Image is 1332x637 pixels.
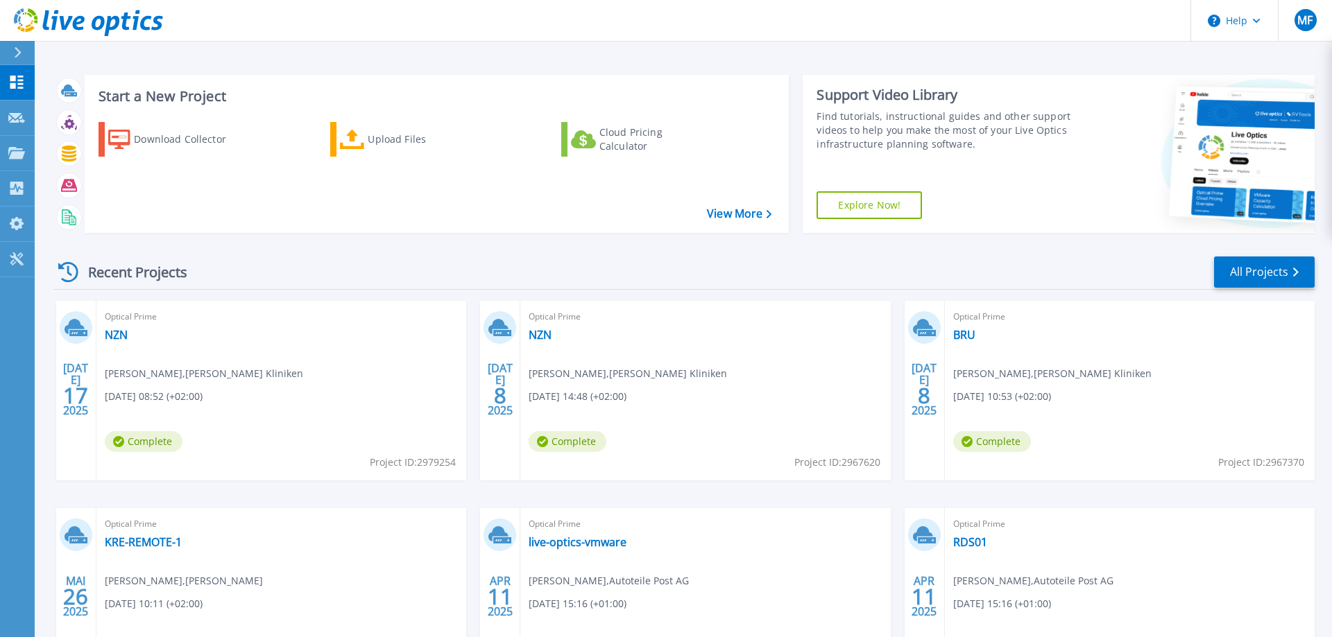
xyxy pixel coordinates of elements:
div: [DATE] 2025 [487,364,513,415]
a: Explore Now! [817,191,922,219]
a: BRU [953,328,975,342]
div: Support Video Library [817,86,1077,104]
span: [PERSON_NAME] , [PERSON_NAME] Kliniken [529,366,727,381]
a: RDS01 [953,535,987,549]
span: [DATE] 08:52 (+02:00) [105,389,203,404]
span: 17 [63,390,88,401]
div: Find tutorials, instructional guides and other support videos to help you make the most of your L... [817,110,1077,151]
span: [PERSON_NAME] , Autoteile Post AG [529,573,689,588]
span: [DATE] 14:48 (+02:00) [529,389,626,404]
span: MF [1297,15,1313,26]
span: Optical Prime [105,516,458,532]
span: Optical Prime [953,309,1306,324]
div: [DATE] 2025 [911,364,937,415]
a: Cloud Pricing Calculator [561,122,716,157]
span: 8 [918,390,930,401]
span: 8 [494,390,506,401]
div: MAI 2025 [62,571,89,622]
span: Optical Prime [529,516,882,532]
div: APR 2025 [911,571,937,622]
span: Optical Prime [529,309,882,324]
span: [PERSON_NAME] , [PERSON_NAME] Kliniken [953,366,1152,381]
span: Project ID: 2967620 [794,455,880,470]
span: [PERSON_NAME] , Autoteile Post AG [953,573,1113,588]
a: View More [707,207,771,220]
span: [PERSON_NAME] , [PERSON_NAME] Kliniken [105,366,303,381]
span: 26 [63,591,88,602]
div: Recent Projects [53,255,206,289]
a: Download Collector [99,122,253,157]
span: Project ID: 2979254 [370,455,456,470]
span: 11 [912,591,937,602]
span: Optical Prime [105,309,458,324]
span: Complete [105,431,182,452]
span: [DATE] 10:53 (+02:00) [953,389,1051,404]
a: NZN [105,328,128,342]
a: KRE-REMOTE-1 [105,535,182,549]
div: [DATE] 2025 [62,364,89,415]
div: Cloud Pricing Calculator [599,125,710,153]
span: [DATE] 15:16 (+01:00) [529,596,626,611]
span: [PERSON_NAME] , [PERSON_NAME] [105,573,263,588]
span: 11 [488,591,513,602]
span: Project ID: 2967370 [1218,455,1304,470]
div: Download Collector [134,125,245,153]
span: Optical Prime [953,516,1306,532]
span: Complete [953,431,1031,452]
span: Complete [529,431,606,452]
span: [DATE] 10:11 (+02:00) [105,596,203,611]
a: Upload Files [330,122,485,157]
a: NZN [529,328,552,342]
div: APR 2025 [487,571,513,622]
span: [DATE] 15:16 (+01:00) [953,596,1051,611]
div: Upload Files [368,125,479,153]
a: live-optics-vmware [529,535,626,549]
h3: Start a New Project [99,89,771,104]
a: All Projects [1214,256,1315,288]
